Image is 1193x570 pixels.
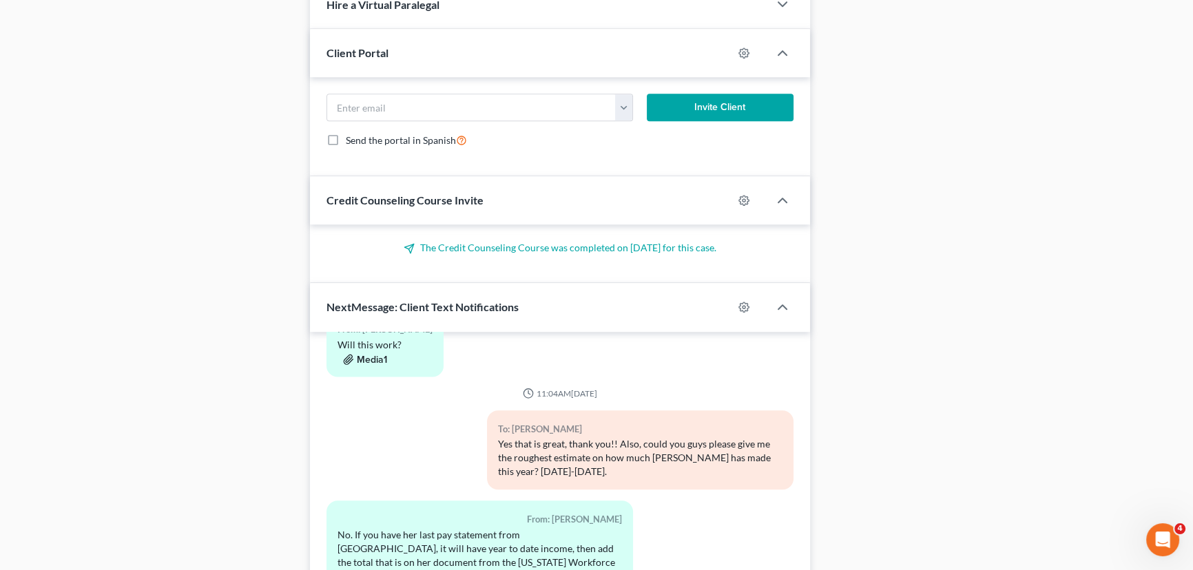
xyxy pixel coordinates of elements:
[326,300,519,313] span: NextMessage: Client Text Notifications
[343,354,387,365] button: Media1
[327,94,616,120] input: Enter email
[498,437,782,478] div: Yes that is great, thank you!! Also, could you guys please give me the roughest estimate on how m...
[338,511,622,527] div: From: [PERSON_NAME]
[338,338,433,352] div: Will this work?
[346,134,456,146] span: Send the portal in Spanish
[498,421,782,437] div: To: [PERSON_NAME]
[326,388,793,399] div: 11:04AM[DATE]
[1146,523,1179,556] iframe: Intercom live chat
[326,241,793,255] p: The Credit Counseling Course was completed on [DATE] for this case.
[326,193,484,207] span: Credit Counseling Course Invite
[1174,523,1185,534] span: 4
[326,46,388,59] span: Client Portal
[647,94,793,121] button: Invite Client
